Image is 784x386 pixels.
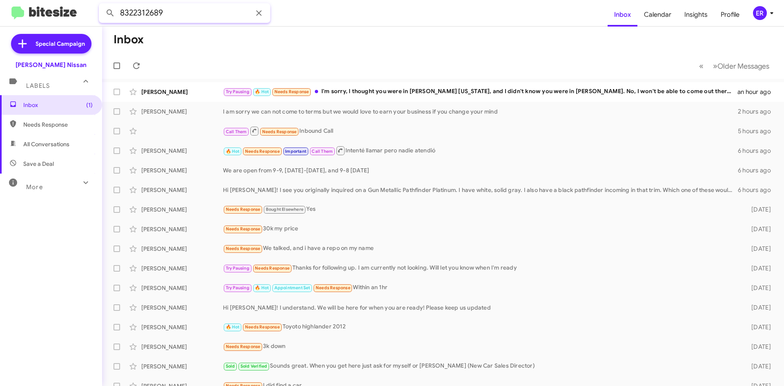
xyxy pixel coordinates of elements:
[226,207,261,212] span: Needs Response
[23,101,93,109] span: Inbox
[141,225,223,233] div: [PERSON_NAME]
[274,285,310,290] span: Appointment Set
[141,323,223,331] div: [PERSON_NAME]
[738,284,777,292] div: [DATE]
[738,147,777,155] div: 6 hours ago
[738,343,777,351] div: [DATE]
[141,362,223,370] div: [PERSON_NAME]
[746,6,775,20] button: ER
[223,145,738,156] div: Intenté llamar pero nadie atendió
[223,303,738,312] div: Hi [PERSON_NAME]! I understand. We will be here for when you are ready! Please keep us updated
[114,33,144,46] h1: Inbox
[637,3,678,27] a: Calendar
[36,40,85,48] span: Special Campaign
[753,6,767,20] div: ER
[226,226,261,232] span: Needs Response
[16,61,87,69] div: [PERSON_NAME] Nissan
[714,3,746,27] a: Profile
[141,166,223,174] div: [PERSON_NAME]
[141,205,223,214] div: [PERSON_NAME]
[141,284,223,292] div: [PERSON_NAME]
[245,324,280,330] span: Needs Response
[141,303,223,312] div: [PERSON_NAME]
[678,3,714,27] a: Insights
[226,344,261,349] span: Needs Response
[255,89,269,94] span: 🔥 Hot
[738,362,777,370] div: [DATE]
[141,264,223,272] div: [PERSON_NAME]
[223,361,738,371] div: Sounds great. When you get here just ask for myself or [PERSON_NAME] (New Car Sales Director)
[141,245,223,253] div: [PERSON_NAME]
[223,244,738,253] div: We talked, and i have a repo on my name
[738,245,777,253] div: [DATE]
[223,224,738,234] div: 30k my price
[738,186,777,194] div: 6 hours ago
[737,88,777,96] div: an hour ago
[226,129,247,134] span: Call Them
[241,364,267,369] span: Sold Verified
[316,285,350,290] span: Needs Response
[285,149,306,154] span: Important
[226,266,249,271] span: Try Pausing
[223,166,738,174] div: We are open from 9-9, [DATE]-[DATE], and 9-8 [DATE]
[26,183,43,191] span: More
[141,88,223,96] div: [PERSON_NAME]
[738,303,777,312] div: [DATE]
[717,62,769,71] span: Older Messages
[141,107,223,116] div: [PERSON_NAME]
[23,160,54,168] span: Save a Deal
[708,58,774,74] button: Next
[223,205,738,214] div: Yes
[699,61,704,71] span: «
[255,266,290,271] span: Needs Response
[223,107,738,116] div: I am sorry we can not come to terms but we would love to earn your business if you change your mind
[312,149,333,154] span: Call Them
[266,207,303,212] span: Bought Elsewhere
[738,225,777,233] div: [DATE]
[738,127,777,135] div: 5 hours ago
[223,322,738,332] div: Toyoto highlander 2012
[141,343,223,351] div: [PERSON_NAME]
[262,129,297,134] span: Needs Response
[23,120,93,129] span: Needs Response
[738,264,777,272] div: [DATE]
[223,263,738,273] div: Thanks for following up. I am currently not looking. Will let you know when I'm ready
[226,246,261,251] span: Needs Response
[274,89,309,94] span: Needs Response
[23,140,69,148] span: All Conversations
[226,89,249,94] span: Try Pausing
[99,3,270,23] input: Search
[255,285,269,290] span: 🔥 Hot
[738,166,777,174] div: 6 hours ago
[226,149,240,154] span: 🔥 Hot
[608,3,637,27] a: Inbox
[694,58,708,74] button: Previous
[226,364,235,369] span: Sold
[86,101,93,109] span: (1)
[223,87,737,96] div: I'm sorry, I thought you were in [PERSON_NAME] [US_STATE], and I didn't know you were in [PERSON_...
[738,107,777,116] div: 2 hours ago
[223,342,738,351] div: 3k down
[738,323,777,331] div: [DATE]
[223,283,738,292] div: Within an 1hr
[223,186,738,194] div: Hi [PERSON_NAME]! I see you originally inquired on a Gun Metallic Pathfinder Platinum. I have whi...
[226,324,240,330] span: 🔥 Hot
[738,205,777,214] div: [DATE]
[141,186,223,194] div: [PERSON_NAME]
[26,82,50,89] span: Labels
[713,61,717,71] span: »
[226,285,249,290] span: Try Pausing
[695,58,774,74] nav: Page navigation example
[141,147,223,155] div: [PERSON_NAME]
[223,126,738,136] div: Inbound Call
[11,34,91,54] a: Special Campaign
[245,149,280,154] span: Needs Response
